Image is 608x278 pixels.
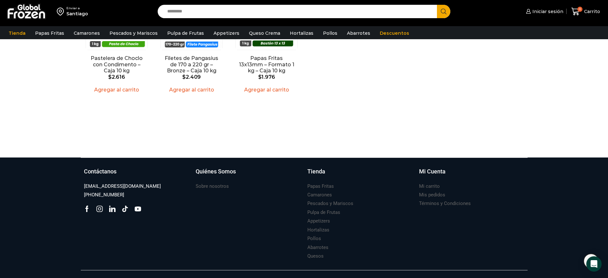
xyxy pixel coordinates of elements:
a: [PHONE_NUMBER] [84,191,124,199]
a: Queso Crema [246,27,283,39]
span: $ [108,74,112,80]
bdi: 2.616 [108,74,125,80]
h3: Pulpa de Frutas [307,209,340,216]
h3: Hortalizas [307,227,329,233]
h3: Términos y Condiciones [419,200,471,207]
a: Quiénes Somos [196,167,301,182]
a: Hortalizas [307,226,329,234]
a: Pescados y Mariscos [106,27,161,39]
a: Agregar al carrito: “Filetes de Pangasius de 170 a 220 gr - Bronze - Caja 10 kg” [165,85,218,95]
h3: Tienda [307,167,325,176]
h3: Quesos [307,253,324,260]
div: Enviar a [66,6,88,11]
a: Pollos [307,234,321,243]
h3: Pollos [307,235,321,242]
bdi: 2.409 [182,74,201,80]
h3: Mi carrito [419,183,440,190]
a: Contáctanos [84,167,189,182]
a: Pastelera de Choclo con Condimento – Caja 10 kg [88,55,145,74]
a: Pescados y Mariscos [307,199,353,208]
div: Open Intercom Messenger [586,256,602,272]
a: Pulpa de Frutas [164,27,207,39]
button: Search button [437,5,450,18]
bdi: 1.976 [258,74,275,80]
span: 0 [577,7,582,12]
a: Tienda [307,167,413,182]
a: Hortalizas [287,27,317,39]
a: Camarones [71,27,103,39]
a: Descuentos [377,27,412,39]
a: Filetes de Pangasius de 170 a 220 gr – Bronze – Caja 10 kg [163,55,220,74]
a: Iniciar sesión [524,5,563,18]
a: Abarrotes [307,243,328,252]
a: Quesos [307,252,324,260]
h3: [EMAIL_ADDRESS][DOMAIN_NAME] [84,183,161,190]
a: Agregar al carrito: “Pastelera de Choclo con Condimento - Caja 10 kg” [90,85,143,95]
a: Agregar al carrito: “Papas Fritas 13x13mm - Formato 1 kg - Caja 10 kg” [240,85,293,95]
h3: Abarrotes [307,244,328,251]
a: [EMAIL_ADDRESS][DOMAIN_NAME] [84,182,161,191]
div: Santiago [66,11,88,17]
span: $ [258,74,262,80]
a: 0 Carrito [570,4,602,19]
span: Carrito [582,8,600,15]
a: Mis pedidos [419,191,445,199]
h3: Contáctanos [84,167,116,176]
a: Abarrotes [344,27,373,39]
a: Camarones [307,191,332,199]
h3: Pescados y Mariscos [307,200,353,207]
span: Iniciar sesión [531,8,563,15]
a: Mi carrito [419,182,440,191]
h3: [PHONE_NUMBER] [84,192,124,198]
a: Sobre nosotros [196,182,229,191]
a: Papas Fritas [32,27,67,39]
h3: Mi Cuenta [419,167,446,176]
a: Papas Fritas [307,182,334,191]
h3: Sobre nosotros [196,183,229,190]
h3: Quiénes Somos [196,167,236,176]
a: Tienda [5,27,29,39]
a: Appetizers [210,27,243,39]
h3: Papas Fritas [307,183,334,190]
a: Pollos [320,27,341,39]
a: Papas Fritas 13x13mm – Formato 1 kg – Caja 10 kg [238,55,295,74]
span: $ [182,74,186,80]
a: Términos y Condiciones [419,199,471,208]
h3: Camarones [307,192,332,198]
a: Pulpa de Frutas [307,208,340,217]
img: address-field-icon.svg [57,6,66,17]
a: Mi Cuenta [419,167,524,182]
h3: Mis pedidos [419,192,445,198]
h3: Appetizers [307,218,330,224]
a: Appetizers [307,217,330,225]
